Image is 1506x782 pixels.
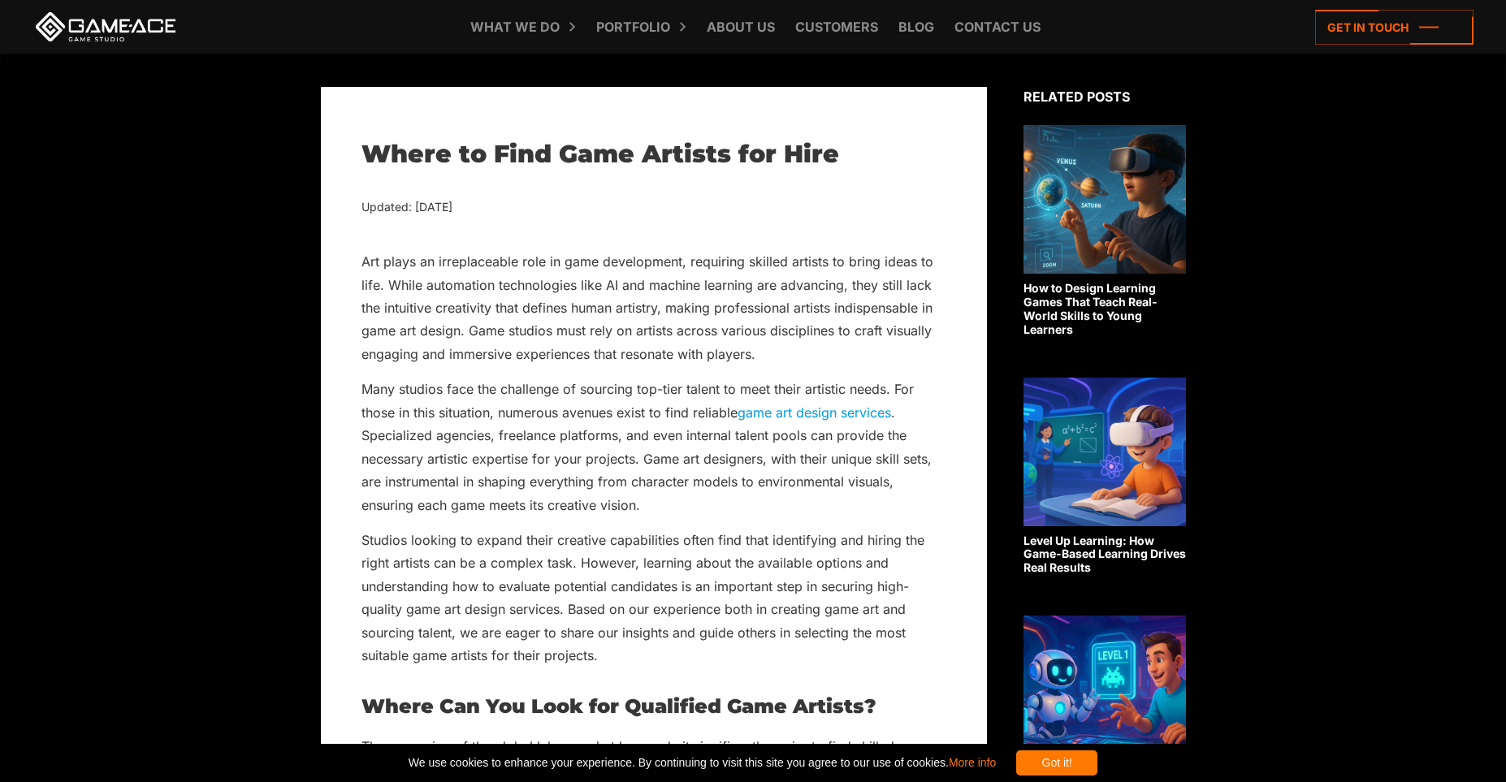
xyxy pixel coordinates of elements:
div: Got it! [1016,750,1097,776]
img: Related [1023,378,1186,526]
p: Many studios face the challenge of sourcing top-tier talent to meet their artistic needs. For tho... [361,378,946,516]
a: More info [949,756,996,769]
h1: Where to Find Game Artists for Hire [361,140,946,169]
h2: Where Can You Look for Qualified Game Artists? [361,696,946,717]
a: Level Up Learning: How Game-Based Learning Drives Real Results [1023,378,1186,575]
a: game art design services [738,404,891,421]
a: How to Design Learning Games That Teach Real-World Skills to Young Learners [1023,125,1186,336]
img: Related [1023,125,1186,274]
p: Studios looking to expand their creative capabilities often find that identifying and hiring the ... [361,529,946,668]
div: Updated: [DATE] [361,197,946,218]
a: Get in touch [1315,10,1474,45]
p: Art plays an irreplaceable role in game development, requiring skilled artists to bring ideas to ... [361,250,946,365]
img: Related [1023,616,1186,764]
span: We use cookies to enhance your experience. By continuing to visit this site you agree to our use ... [409,750,996,776]
div: Related posts [1023,87,1186,106]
